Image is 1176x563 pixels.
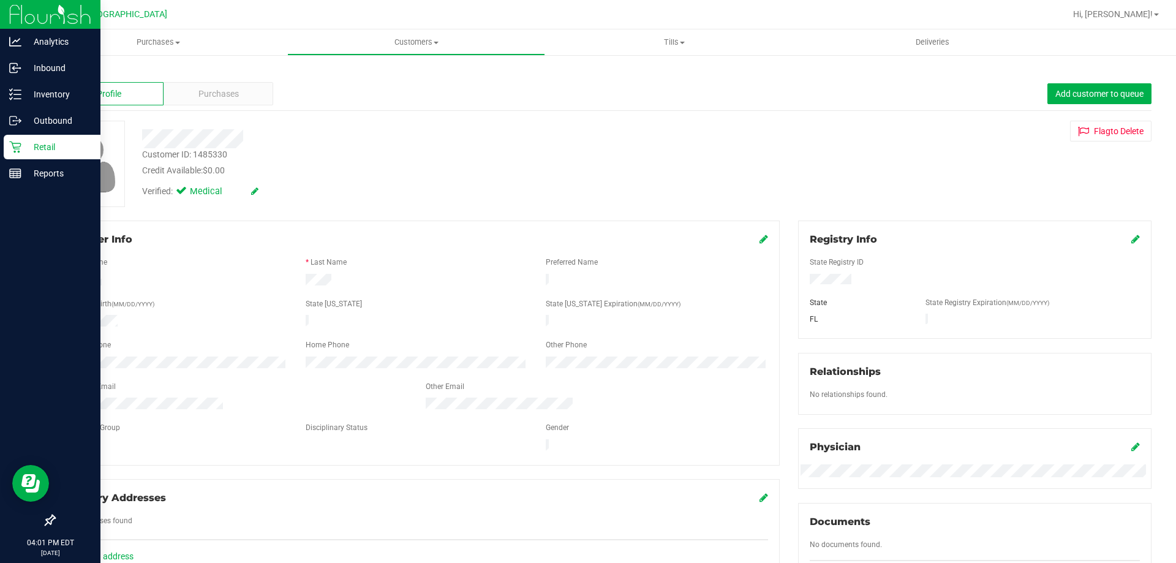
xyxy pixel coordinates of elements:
p: Inventory [21,87,95,102]
inline-svg: Retail [9,141,21,153]
p: [DATE] [6,548,95,557]
span: Customers [288,37,545,48]
label: Disciplinary Status [306,422,367,433]
label: Preferred Name [546,257,598,268]
span: Medical [190,185,239,198]
span: $0.00 [203,165,225,175]
inline-svg: Reports [9,167,21,179]
iframe: Resource center [12,465,49,502]
span: Delivery Addresses [66,492,166,504]
p: Analytics [21,34,95,49]
span: Physician [810,441,861,453]
span: (MM/DD/YYYY) [638,301,680,308]
label: Home Phone [306,339,349,350]
label: Other Phone [546,339,587,350]
a: Purchases [29,29,287,55]
inline-svg: Inventory [9,88,21,100]
div: State [801,297,917,308]
p: 04:01 PM EDT [6,537,95,548]
div: Customer ID: 1485330 [142,148,227,161]
label: State Registry Expiration [925,297,1049,308]
span: Registry Info [810,233,877,245]
span: Tills [546,37,802,48]
label: State Registry ID [810,257,864,268]
div: Credit Available: [142,164,682,177]
a: Deliveries [804,29,1061,55]
span: Deliveries [899,37,966,48]
inline-svg: Outbound [9,115,21,127]
span: [GEOGRAPHIC_DATA] [83,9,167,20]
span: No documents found. [810,540,882,549]
span: (MM/DD/YYYY) [1006,300,1049,306]
p: Reports [21,166,95,181]
label: State [US_STATE] [306,298,362,309]
label: Date of Birth [70,298,154,309]
inline-svg: Analytics [9,36,21,48]
p: Outbound [21,113,95,128]
span: Relationships [810,366,881,377]
label: State [US_STATE] Expiration [546,298,680,309]
button: Flagto Delete [1070,121,1151,142]
inline-svg: Inbound [9,62,21,74]
label: Other Email [426,381,464,392]
label: Last Name [311,257,347,268]
p: Inbound [21,61,95,75]
span: Documents [810,516,870,527]
span: Profile [97,88,121,100]
div: Verified: [142,185,258,198]
a: Customers [287,29,545,55]
button: Add customer to queue [1047,83,1151,104]
span: Hi, [PERSON_NAME]! [1073,9,1153,19]
span: Purchases [29,37,287,48]
span: (MM/DD/YYYY) [111,301,154,308]
label: Gender [546,422,569,433]
a: Tills [545,29,803,55]
div: FL [801,314,917,325]
span: Add customer to queue [1055,89,1144,99]
span: Purchases [198,88,239,100]
label: No relationships found. [810,389,888,400]
p: Retail [21,140,95,154]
